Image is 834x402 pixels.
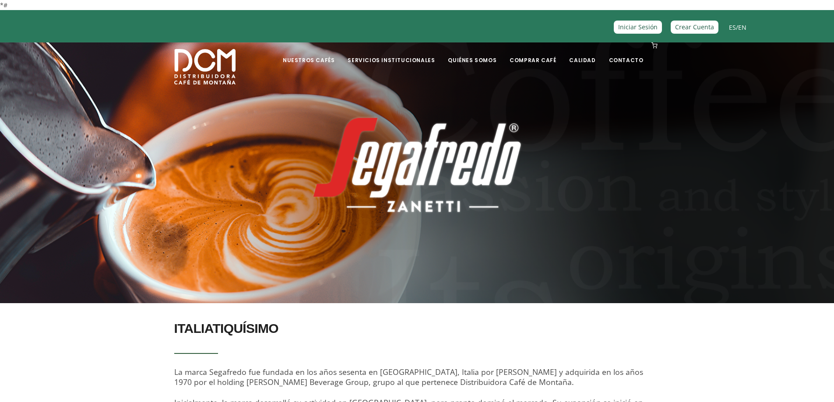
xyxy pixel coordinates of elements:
[342,43,440,64] a: Servicios Institucionales
[278,43,340,64] a: Nuestros Cafés
[604,43,649,64] a: Contacto
[738,23,746,31] a: EN
[564,43,601,64] a: Calidad
[174,316,660,341] h2: ITALIATIQUÍSIMO
[729,23,736,31] a: ES
[504,43,561,64] a: Comprar Café
[614,21,662,33] a: Iniciar Sesión
[443,43,502,64] a: Quiénes Somos
[671,21,718,33] a: Crear Cuenta
[729,22,746,32] span: /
